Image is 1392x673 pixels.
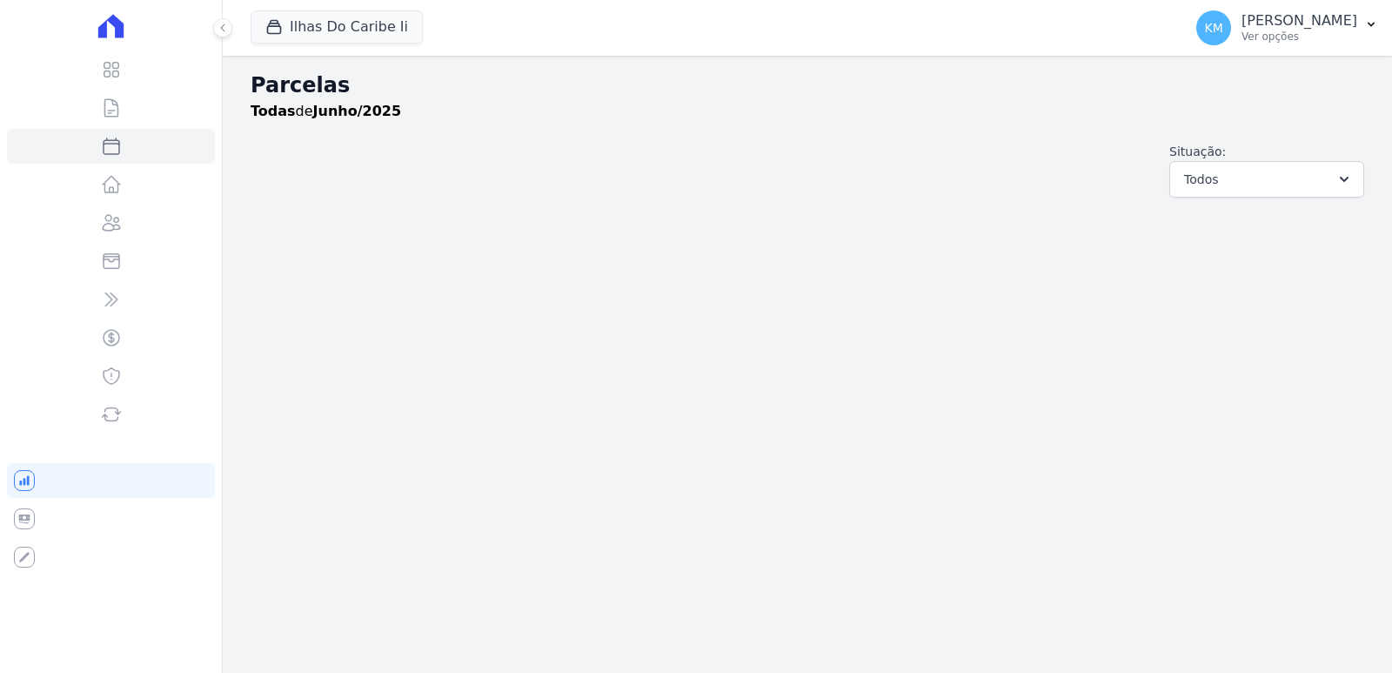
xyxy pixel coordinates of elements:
[251,101,401,122] p: de
[251,10,423,44] button: Ilhas Do Caribe Ii
[313,103,402,119] strong: Junho/2025
[1182,3,1392,52] button: KM [PERSON_NAME] Ver opções
[1241,12,1357,30] p: [PERSON_NAME]
[1184,169,1218,190] span: Todos
[251,103,296,119] strong: Todas
[1204,22,1222,34] span: KM
[1241,30,1357,44] p: Ver opções
[1169,161,1364,198] button: Todos
[251,70,1364,101] h2: Parcelas
[1169,145,1226,158] label: Situação:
